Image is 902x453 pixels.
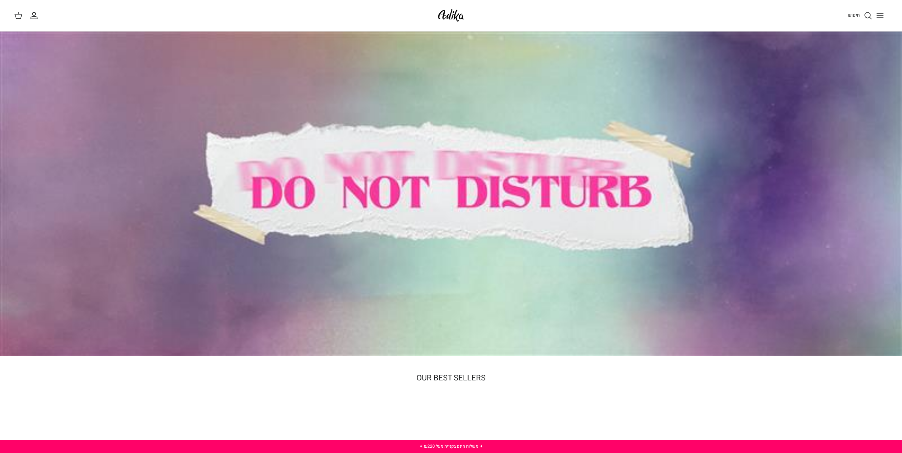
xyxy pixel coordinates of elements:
a: חיפוש [848,11,872,20]
a: ✦ משלוח חינם בקנייה מעל ₪220 ✦ [419,443,483,449]
button: Toggle menu [872,8,888,23]
a: OUR BEST SELLERS [416,372,486,384]
img: Adika IL [436,7,466,24]
span: חיפוש [848,12,860,18]
a: החשבון שלי [30,11,41,20]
